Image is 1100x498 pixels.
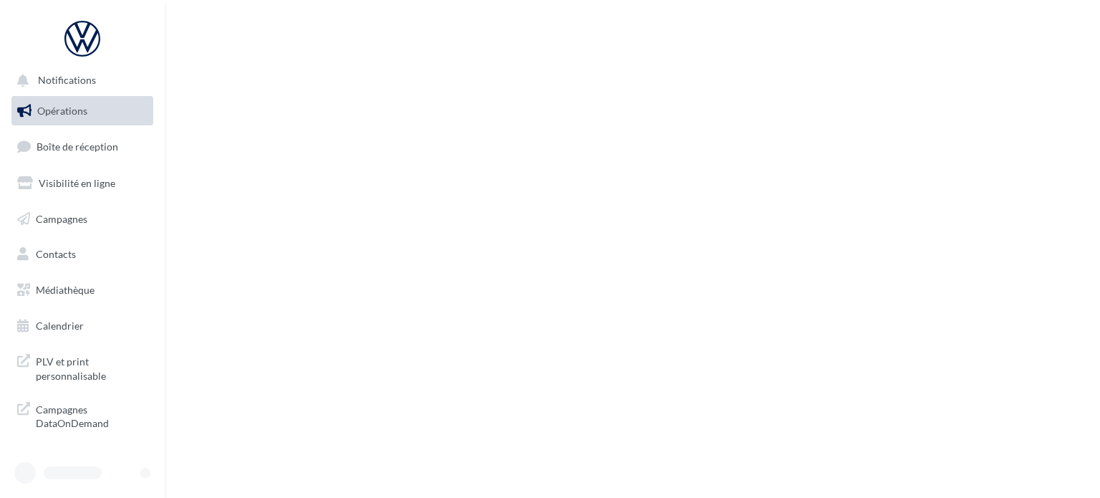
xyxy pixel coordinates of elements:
a: PLV et print personnalisable [9,346,156,388]
a: Campagnes DataOnDemand [9,394,156,436]
a: Contacts [9,239,156,269]
span: Campagnes DataOnDemand [36,400,148,431]
a: Calendrier [9,311,156,341]
a: Campagnes [9,204,156,234]
span: Contacts [36,248,76,260]
span: Visibilité en ligne [39,177,115,189]
a: Boîte de réception [9,131,156,162]
a: Opérations [9,96,156,126]
span: Campagnes [36,212,87,224]
a: Médiathèque [9,275,156,305]
span: Notifications [38,75,96,87]
span: Opérations [37,105,87,117]
span: Boîte de réception [37,140,118,153]
a: Visibilité en ligne [9,168,156,198]
span: PLV et print personnalisable [36,352,148,383]
span: Médiathèque [36,284,95,296]
span: Calendrier [36,320,84,332]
